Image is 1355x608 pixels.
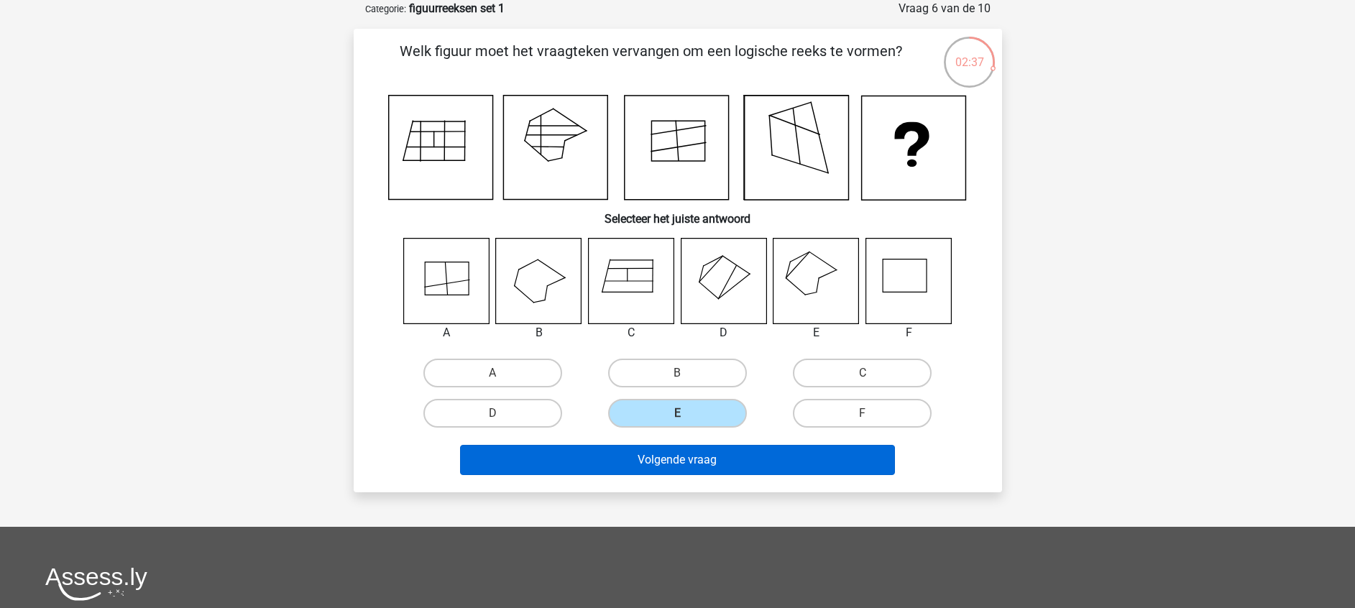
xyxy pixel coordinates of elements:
[608,359,747,387] label: B
[392,324,501,341] div: A
[423,359,562,387] label: A
[45,567,147,601] img: Assessly logo
[484,324,593,341] div: B
[423,399,562,428] label: D
[608,399,747,428] label: E
[577,324,686,341] div: C
[793,399,932,428] label: F
[793,359,932,387] label: C
[762,324,871,341] div: E
[670,324,778,341] div: D
[855,324,963,341] div: F
[460,445,895,475] button: Volgende vraag
[942,35,996,71] div: 02:37
[365,4,406,14] small: Categorie:
[409,1,505,15] strong: figuurreeksen set 1
[377,201,979,226] h6: Selecteer het juiste antwoord
[377,40,925,83] p: Welk figuur moet het vraagteken vervangen om een logische reeks te vormen?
